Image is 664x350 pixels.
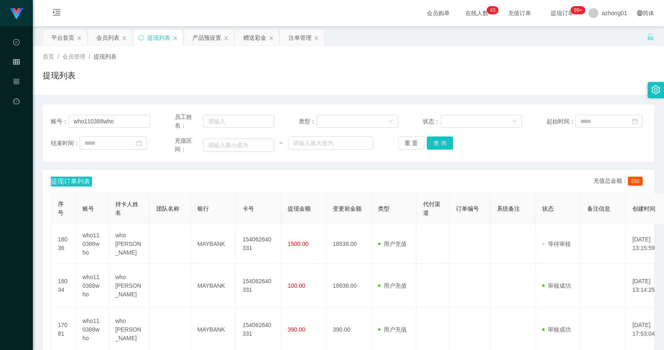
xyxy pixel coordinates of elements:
[423,201,440,216] span: 代付渠道
[288,241,309,247] span: 1500.00
[156,205,179,212] span: 团队名称
[587,205,610,212] span: 备注信息
[115,201,138,216] span: 持卡人姓名
[51,139,80,148] span: 结束时间：
[62,53,85,60] span: 会员管理
[314,36,319,41] i: 图标: close
[456,205,479,212] span: 订单编号
[378,241,407,247] span: 用户充值
[13,93,20,176] a: 图标: dashboard平台首页
[647,33,654,41] i: 图标: unlock
[236,264,281,308] td: 154062640331
[175,136,203,154] span: 充值区间：
[13,39,20,112] span: 数据中心
[197,205,209,212] span: 银行
[51,30,74,45] div: 平台首页
[109,224,150,264] td: who [PERSON_NAME]
[76,224,109,264] td: who110388who
[490,6,493,14] p: 4
[82,205,94,212] span: 账号
[13,35,20,52] i: 图标: check-circle-o
[138,35,144,41] i: 图标: sync
[89,53,90,60] span: /
[147,30,170,45] div: 提现列表
[173,36,178,41] i: 图标: close
[288,282,305,289] span: 100.00
[51,224,76,264] td: 18036
[378,326,407,333] span: 用户充值
[274,139,288,148] span: ~
[224,36,229,41] i: 图标: close
[504,10,535,16] span: 充值订单
[542,282,571,289] span: 审核成功
[299,117,317,126] span: 类型：
[326,224,371,264] td: 18538.00
[461,10,492,16] span: 在线人数
[13,79,20,152] span: 产品管理
[651,85,660,94] i: 图标: setting
[288,205,311,212] span: 提现金额
[632,118,638,124] i: 图标: calendar
[57,53,59,60] span: /
[96,30,119,45] div: 会员列表
[547,117,575,126] span: 起始时间：
[76,264,109,308] td: who110388who
[378,205,389,212] span: 类型
[191,224,236,264] td: MAYBANK
[542,205,554,212] span: 状态
[398,136,424,150] button: 重 置
[191,264,236,308] td: MAYBANK
[69,115,150,128] input: 请输入
[269,36,274,41] i: 图标: close
[203,115,274,128] input: 请输入
[570,6,585,14] sup: 985
[388,119,393,125] i: 图标: down
[192,30,221,45] div: 产品预设置
[492,6,495,14] p: 3
[13,75,20,91] i: 图标: appstore-o
[497,205,520,212] span: 系统备注
[136,140,142,146] i: 图标: calendar
[77,36,82,41] i: 图标: close
[542,241,571,247] span: 等待审核
[423,117,441,126] span: 状态：
[243,205,254,212] span: 卡号
[487,6,499,14] sup: 43
[593,177,646,186] div: 充值总金额：
[51,264,76,308] td: 18034
[13,55,20,71] i: 图标: table
[10,8,23,20] img: logo.9652507e.png
[243,30,266,45] div: 赠送彩金
[288,326,305,333] span: 390.00
[109,264,150,308] td: who [PERSON_NAME]
[175,113,203,130] span: 员工姓名：
[378,282,407,289] span: 用户充值
[632,205,655,212] span: 创建时间
[122,36,127,41] i: 图标: close
[203,139,274,152] input: 请输入最小值为
[637,10,643,16] i: 图标: global
[288,30,311,45] div: 注单管理
[94,53,117,60] span: 提现列表
[51,177,90,186] span: 提现订单列表
[326,264,371,308] td: 18638.00
[13,59,20,132] span: 会员管理
[236,224,281,264] td: 154062640331
[512,119,517,125] i: 图标: down
[43,0,71,27] i: 图标: menu-unfold
[542,326,571,333] span: 审核成功
[43,69,76,82] h1: 提现列表
[333,205,362,212] span: 变更前金额
[628,177,643,186] span: 550
[58,201,64,216] span: 序号
[43,53,54,60] span: 首页
[427,136,453,150] button: 查 询
[547,10,578,16] span: 提现订单
[51,117,69,126] span: 账号：
[288,136,373,150] input: 请输入最大值为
